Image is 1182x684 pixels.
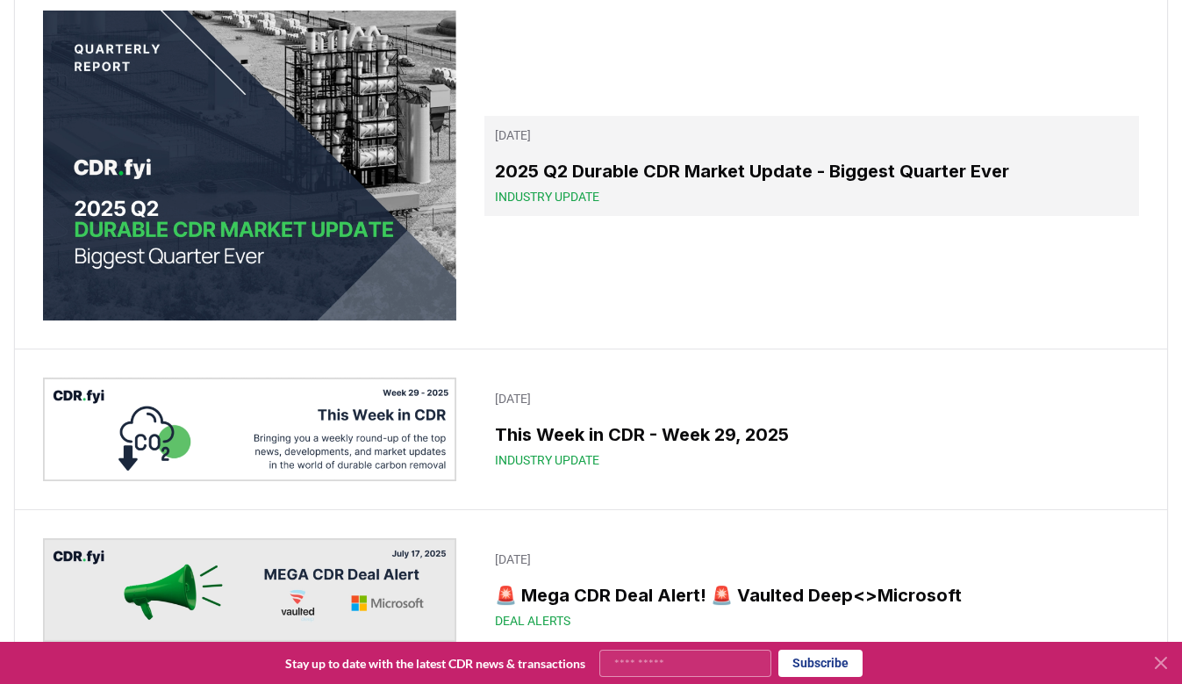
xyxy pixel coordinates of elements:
[495,421,1128,448] h3: This Week in CDR - Week 29, 2025
[43,11,456,320] img: 2025 Q2 Durable CDR Market Update - Biggest Quarter Ever blog post image
[495,188,599,205] span: Industry Update
[495,451,599,469] span: Industry Update
[484,379,1139,479] a: [DATE]This Week in CDR - Week 29, 2025Industry Update
[495,390,1128,407] p: [DATE]
[495,551,1128,568] p: [DATE]
[43,538,456,642] img: 🚨 Mega CDR Deal Alert! 🚨 Vaulted Deep<>Microsoft blog post image
[495,158,1128,184] h3: 2025 Q2 Durable CDR Market Update - Biggest Quarter Ever
[495,582,1128,608] h3: 🚨 Mega CDR Deal Alert! 🚨 Vaulted Deep<>Microsoft
[495,126,1128,144] p: [DATE]
[495,612,570,630] span: Deal Alerts
[484,116,1139,216] a: [DATE]2025 Q2 Durable CDR Market Update - Biggest Quarter EverIndustry Update
[484,540,1139,640] a: [DATE]🚨 Mega CDR Deal Alert! 🚨 Vaulted Deep<>MicrosoftDeal Alerts
[43,378,456,481] img: This Week in CDR - Week 29, 2025 blog post image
